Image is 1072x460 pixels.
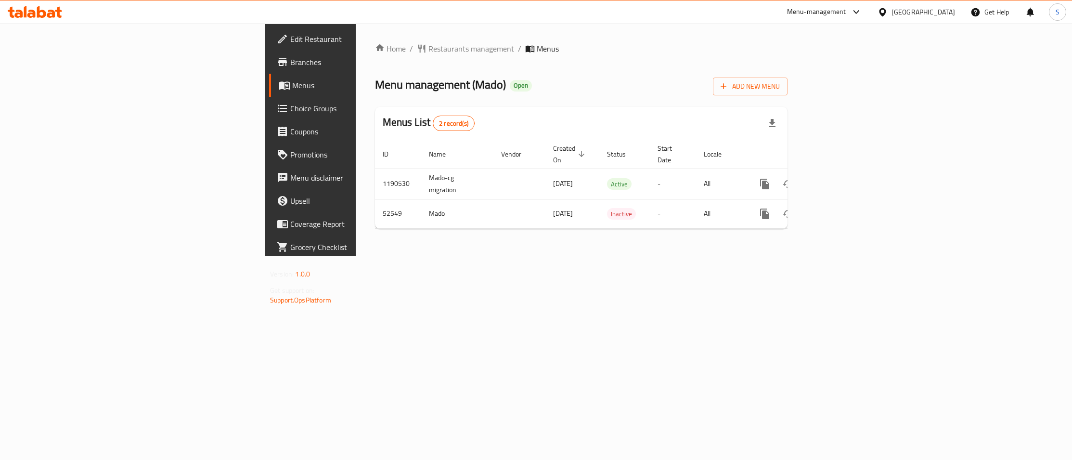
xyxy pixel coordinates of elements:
[417,43,514,54] a: Restaurants management
[428,43,514,54] span: Restaurants management
[269,212,444,236] a: Coverage Report
[375,74,506,95] span: Menu management ( Mado )
[1056,7,1059,17] span: S
[270,284,314,297] span: Get support on:
[746,140,853,169] th: Actions
[290,241,437,253] span: Grocery Checklist
[269,236,444,259] a: Grocery Checklist
[269,120,444,143] a: Coupons
[375,43,788,54] nav: breadcrumb
[658,143,685,166] span: Start Date
[696,169,746,199] td: All
[292,79,437,91] span: Menus
[650,169,696,199] td: -
[761,112,784,135] div: Export file
[553,143,588,166] span: Created On
[776,172,800,196] button: Change Status
[290,33,437,45] span: Edit Restaurant
[290,218,437,230] span: Coverage Report
[607,148,638,160] span: Status
[269,27,444,51] a: Edit Restaurant
[269,74,444,97] a: Menus
[607,178,632,190] div: Active
[753,202,776,225] button: more
[721,80,780,92] span: Add New Menu
[290,56,437,68] span: Branches
[704,148,734,160] span: Locale
[290,126,437,137] span: Coupons
[787,6,846,18] div: Menu-management
[501,148,534,160] span: Vendor
[553,207,573,220] span: [DATE]
[553,177,573,190] span: [DATE]
[269,166,444,189] a: Menu disclaimer
[753,172,776,196] button: more
[269,143,444,166] a: Promotions
[537,43,559,54] span: Menus
[383,115,475,131] h2: Menus List
[433,119,474,128] span: 2 record(s)
[429,148,458,160] span: Name
[295,268,310,280] span: 1.0.0
[518,43,521,54] li: /
[607,179,632,190] span: Active
[269,97,444,120] a: Choice Groups
[270,294,331,306] a: Support.OpsPlatform
[650,199,696,228] td: -
[290,195,437,207] span: Upsell
[510,81,532,90] span: Open
[421,169,493,199] td: Mado-cg migration
[891,7,955,17] div: [GEOGRAPHIC_DATA]
[290,103,437,114] span: Choice Groups
[607,209,636,220] span: Inactive
[510,80,532,92] div: Open
[375,140,853,229] table: enhanced table
[290,149,437,160] span: Promotions
[421,199,493,228] td: Mado
[290,172,437,184] span: Menu disclaimer
[269,189,444,212] a: Upsell
[269,51,444,74] a: Branches
[383,148,401,160] span: ID
[776,202,800,225] button: Change Status
[433,116,475,131] div: Total records count
[713,78,788,95] button: Add New Menu
[696,199,746,228] td: All
[270,268,294,280] span: Version:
